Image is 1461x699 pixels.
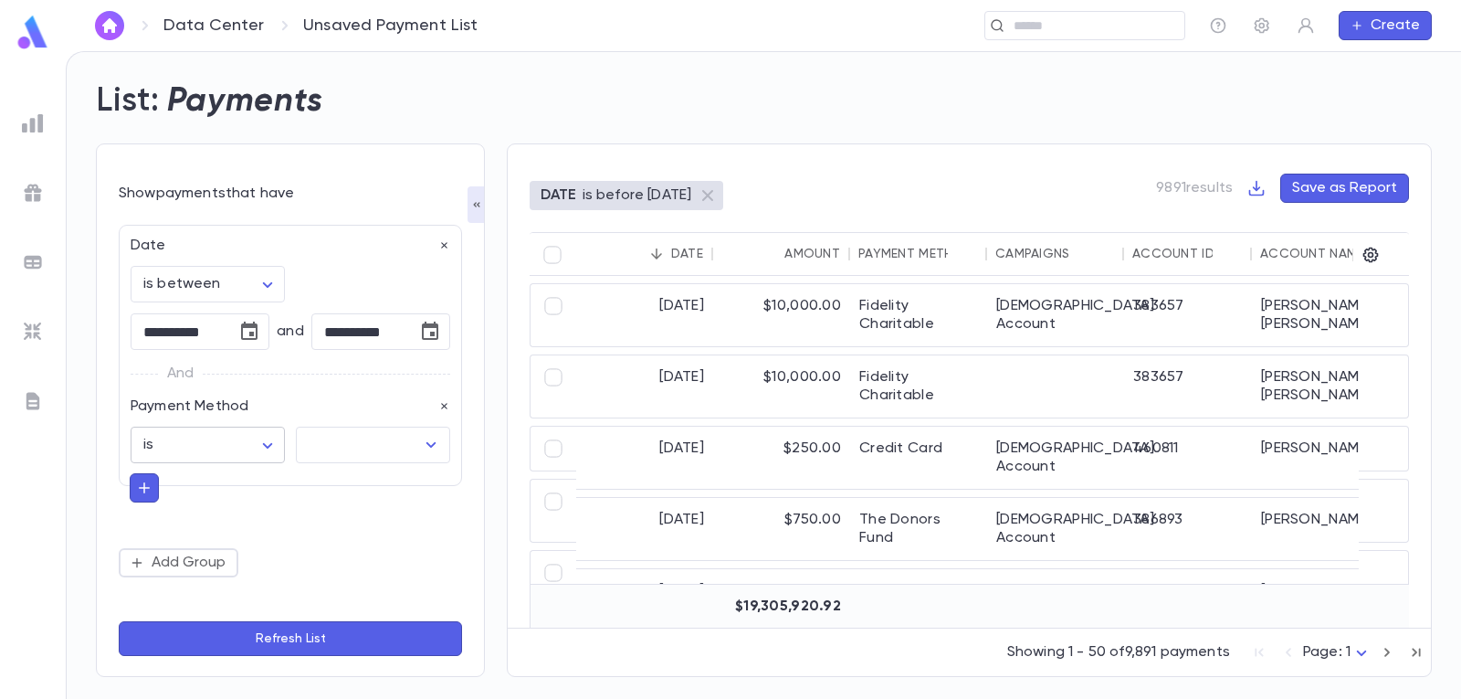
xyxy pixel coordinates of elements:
div: Amount [784,247,840,261]
button: Sort [1213,239,1242,269]
div: [DATE] [576,498,713,560]
button: Open [418,432,444,458]
div: The Donors Fund [850,498,987,560]
div: Credit Card [850,569,987,631]
p: is before [DATE] [583,186,692,205]
h2: List: [96,81,160,122]
div: [DATE] [576,569,713,631]
div: Payment Method [120,387,450,416]
button: Create [1339,11,1432,40]
div: [DATE] [576,427,713,489]
span: is [143,438,153,452]
div: Date [120,226,450,255]
div: 383657 [1124,355,1252,418]
p: Showing 1 - 50 of 9,891 payments [1007,643,1230,662]
p: DATE [541,186,577,205]
div: $100.00 [713,569,850,631]
button: Sort [642,239,671,269]
img: home_white.a664292cf8c1dea59945f0da9f25487c.svg [99,18,121,33]
button: Sort [948,239,977,269]
div: Account Name [1260,247,1363,261]
img: imports_grey.530a8a0e642e233f2baf0ef88e8c9fcb.svg [22,321,44,343]
span: Page: 1 [1303,645,1351,660]
div: is between [131,267,285,302]
div: 383657 [1124,284,1252,346]
span: is between [143,277,221,291]
div: Fidelity Charitable [850,284,987,346]
img: logo [15,15,51,50]
div: DATEis before [DATE] [530,181,723,210]
div: RH 2025 [987,569,1124,631]
div: [DEMOGRAPHIC_DATA] Account [987,498,1124,560]
button: Choose date, selected date is Aug 1, 2025 [231,313,268,350]
div: 460811 [1124,427,1252,489]
div: 386893 [1124,498,1252,560]
a: Data Center [163,16,264,36]
div: 383389 [1124,569,1252,631]
button: Sort [1070,239,1099,269]
p: 9891 results [1156,179,1233,197]
p: And [167,361,194,387]
button: Add Group [119,548,238,577]
button: Save as Report [1280,174,1409,203]
img: campaigns_grey.99e729a5f7ee94e3726e6486bddda8f1.svg [22,182,44,204]
button: Sort [755,239,784,269]
div: Fidelity Charitable [850,355,987,418]
div: $10,000.00 [713,355,850,418]
div: [DATE] [576,355,713,418]
img: letters_grey.7941b92b52307dd3b8a917253454ce1c.svg [22,390,44,412]
div: [DEMOGRAPHIC_DATA] Account [987,284,1124,346]
div: Campaigns [995,247,1070,261]
div: Account ID [1132,247,1214,261]
div: Payment Method [858,247,973,261]
div: [DEMOGRAPHIC_DATA] Account [987,427,1124,489]
div: $750.00 [713,498,850,560]
img: reports_grey.c525e4749d1bce6a11f5fe2a8de1b229.svg [22,112,44,134]
img: batches_grey.339ca447c9d9533ef1741baa751efc33.svg [22,251,44,273]
div: is [131,428,285,463]
p: Unsaved Payment List [303,16,478,36]
h2: Payments [167,81,323,122]
button: Choose date, selected date is Aug 31, 2025 [412,313,448,350]
div: $250.00 [713,427,850,489]
div: $19,305,920.92 [713,585,850,629]
div: Credit Card [850,427,987,489]
div: Show payments that have [119,185,462,203]
button: Refresh List [119,621,462,656]
div: Date [671,247,703,261]
p: and [277,323,303,341]
div: Page: 1 [1303,639,1372,667]
div: [DATE] [576,284,713,346]
div: $10,000.00 [713,284,850,346]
